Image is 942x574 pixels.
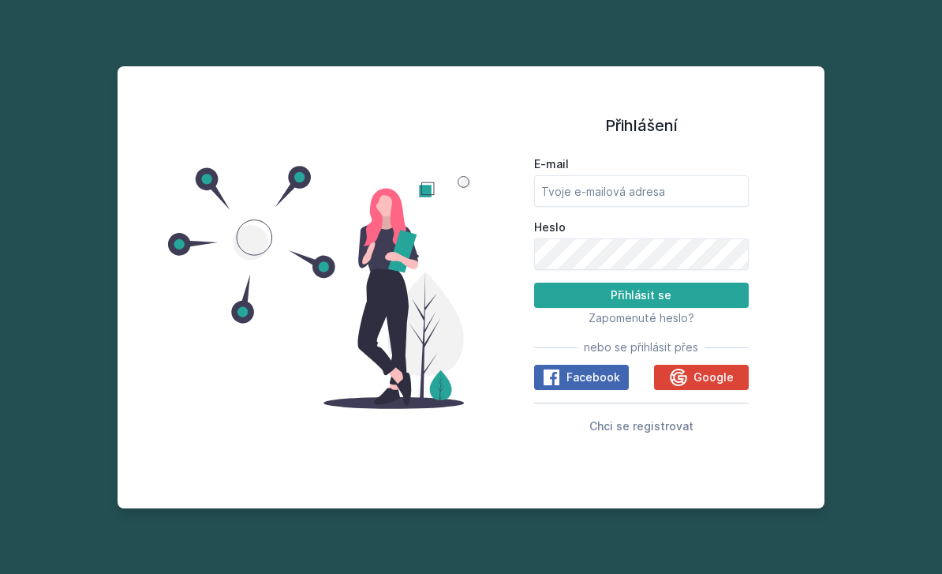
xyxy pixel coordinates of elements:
[654,365,749,390] button: Google
[534,175,749,207] input: Tvoje e-mailová adresa
[534,365,629,390] button: Facebook
[589,311,694,325] span: Zapomenuté heslo?
[693,370,734,385] span: Google
[534,156,749,172] label: E-mail
[566,370,620,385] span: Facebook
[534,114,749,137] h1: Přihlášení
[534,219,749,235] label: Heslo
[584,340,698,355] span: nebo se přihlásit přes
[589,416,693,435] button: Chci se registrovat
[589,419,693,433] span: Chci se registrovat
[534,283,749,308] button: Přihlásit se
